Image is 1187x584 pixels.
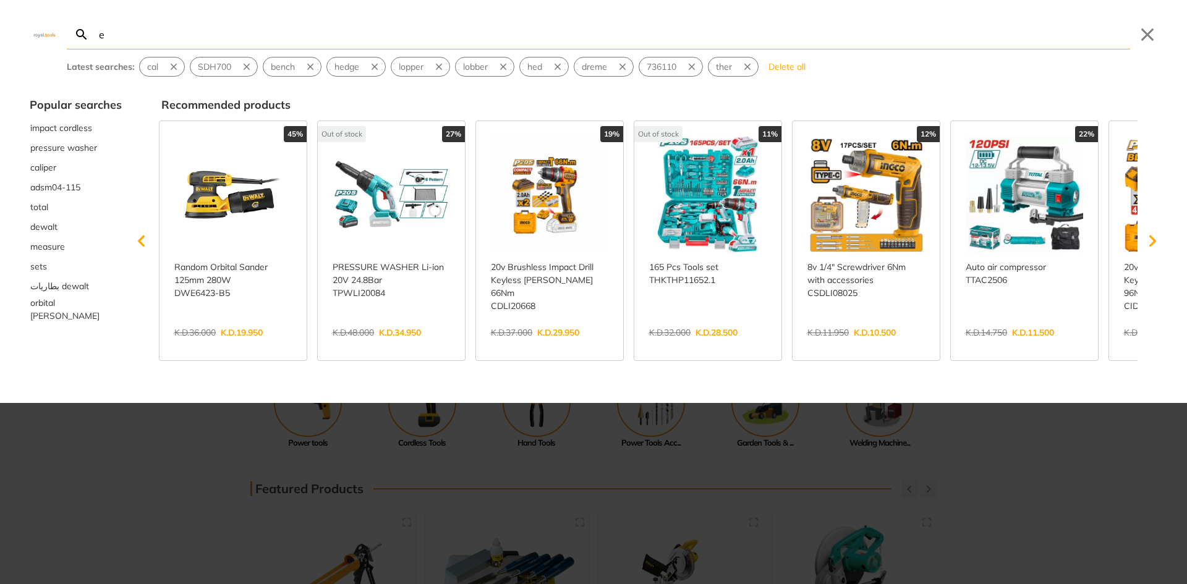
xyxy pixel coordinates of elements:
button: Select suggestion: sets [30,256,122,276]
div: Suggestion: hedge [326,57,386,77]
span: SDH700 [198,61,231,74]
button: Remove suggestion: dreme [615,57,633,76]
span: hedge [334,61,359,74]
span: sets [30,260,47,273]
button: Select suggestion: adsm04-115 [30,177,122,197]
button: Select suggestion: SDH700 [190,57,239,76]
div: 45% [284,126,307,142]
span: hed [527,61,542,74]
div: Recommended products [161,96,1157,113]
span: orbital [PERSON_NAME] [30,297,121,323]
span: total [30,201,48,214]
svg: Remove suggestion: cal [168,61,179,72]
span: lopper [399,61,423,74]
svg: Remove suggestion: lobber [498,61,509,72]
svg: Remove suggestion: lopper [433,61,445,72]
button: Select suggestion: hed [520,57,550,76]
span: bench [271,61,295,74]
div: Out of stock [318,126,366,142]
button: Select suggestion: ther [708,57,739,76]
div: Suggestion: bench [263,57,321,77]
span: dewalt [30,221,57,234]
div: Suggestion: measure [30,237,122,256]
svg: Remove suggestion: ther [742,61,753,72]
span: caliper [30,161,56,174]
div: 27% [442,126,465,142]
svg: Remove suggestion: dreme [617,61,628,72]
div: 19% [600,126,623,142]
div: 22% [1075,126,1098,142]
button: Remove suggestion: ther [739,57,758,76]
svg: Remove suggestion: SDH700 [241,61,252,72]
div: Suggestion: sets [30,256,122,276]
span: pressure washer [30,142,97,154]
div: Suggestion: ther [708,57,759,77]
button: Select suggestion: dewalt [30,217,122,237]
button: Select suggestion: measure [30,237,122,256]
button: Select suggestion: impact cordless [30,118,122,138]
div: Suggestion: adsm04-115 [30,177,122,197]
span: 736110 [647,61,676,74]
div: Popular searches [30,96,122,113]
div: Suggestion: SDH700 [190,57,258,77]
div: Suggestion: بطاريات dewalt [30,276,122,296]
span: cal [147,61,158,74]
button: Remove suggestion: cal [166,57,184,76]
button: Select suggestion: cal [140,57,166,76]
div: Latest searches: [67,61,134,74]
button: Select suggestion: بطاريات dewalt [30,276,122,296]
span: adsm04-115 [30,181,80,194]
button: Remove suggestion: lopper [431,57,449,76]
input: Search… [96,20,1130,49]
svg: Scroll left [129,229,154,253]
button: Select suggestion: lobber [456,57,495,76]
span: بطاريات dewalt [30,280,89,293]
div: Suggestion: dewalt [30,217,122,237]
svg: Remove suggestion: bench [305,61,316,72]
button: Remove suggestion: hedge [367,57,385,76]
div: Suggestion: 736110 [639,57,703,77]
svg: Remove suggestion: 736110 [686,61,697,72]
button: Remove suggestion: 736110 [684,57,702,76]
button: Remove suggestion: SDH700 [239,57,257,76]
div: Out of stock [634,126,683,142]
button: Select suggestion: orbital sande [30,296,122,323]
div: 11% [759,126,781,142]
span: lobber [463,61,488,74]
button: Delete all [764,57,810,77]
svg: Remove suggestion: hed [552,61,563,72]
button: Select suggestion: caliper [30,158,122,177]
button: Close [1138,25,1157,44]
svg: Remove suggestion: hedge [369,61,380,72]
div: Suggestion: hed [519,57,569,77]
div: Suggestion: pressure washer [30,138,122,158]
button: Select suggestion: lopper [391,57,431,76]
button: Select suggestion: hedge [327,57,367,76]
div: 12% [917,126,940,142]
div: Suggestion: dreme [574,57,634,77]
span: dreme [582,61,607,74]
button: Remove suggestion: bench [302,57,321,76]
img: Close [30,32,59,37]
button: Select suggestion: dreme [574,57,615,76]
div: Suggestion: impact cordless [30,118,122,138]
div: Suggestion: lobber [455,57,514,77]
div: Suggestion: orbital sande [30,296,122,323]
div: Suggestion: cal [139,57,185,77]
div: Suggestion: lopper [391,57,450,77]
div: Suggestion: caliper [30,158,122,177]
button: Select suggestion: 736110 [639,57,684,76]
button: Select suggestion: total [30,197,122,217]
span: measure [30,240,65,253]
svg: Search [74,27,89,42]
button: Select suggestion: pressure washer [30,138,122,158]
button: Select suggestion: bench [263,57,302,76]
div: Suggestion: total [30,197,122,217]
button: Remove suggestion: lobber [495,57,514,76]
span: ther [716,61,732,74]
svg: Scroll right [1140,229,1165,253]
span: impact cordless [30,122,92,135]
button: Remove suggestion: hed [550,57,568,76]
